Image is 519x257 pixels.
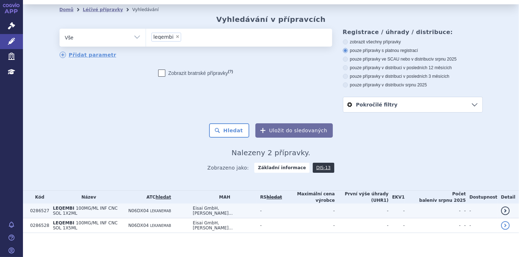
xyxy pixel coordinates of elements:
h3: Registrace / úhrady / distribuce: [343,29,483,35]
span: × [175,34,180,39]
td: Eisai GmbH, [PERSON_NAME]... [189,218,257,233]
td: 0286527 [27,204,49,218]
span: 100MG/ML INF CNC SOL 1X5ML [53,220,117,230]
th: Kód [27,191,49,204]
label: pouze přípravky v distribuci [343,82,483,88]
input: leqembi [183,32,187,41]
td: - [405,218,461,233]
span: leqembi [154,34,174,39]
td: - [466,218,497,233]
td: - [461,218,466,233]
th: MAH [189,191,257,204]
label: Zobrazit bratrské přípravky [158,70,233,77]
td: - [256,204,282,218]
button: Hledat [209,123,250,138]
span: LEKANEMAB [150,209,171,213]
del: hledat [266,195,282,200]
span: N06DX04 [128,223,149,228]
button: Uložit do sledovaných [255,123,333,138]
a: Přidat parametr [60,52,117,58]
span: Zobrazeno jako: [207,163,249,173]
span: 100MG/ML INF CNC SOL 1X2ML [53,206,117,216]
label: pouze přípravky v distribuci v posledních 3 měsících [343,73,483,79]
td: - [256,218,282,233]
a: vyhledávání neobsahuje žádnou platnou referenční skupinu [266,195,282,200]
label: pouze přípravky ve SCAU nebo v distribuci [343,56,483,62]
a: detail [501,221,510,230]
td: - [405,204,461,218]
th: Detail [497,191,519,204]
th: Počet balení [405,191,466,204]
td: Eisai GmbH, [PERSON_NAME]... [189,204,257,218]
td: - [461,204,466,218]
label: pouze přípravky s platnou registrací [343,48,483,53]
a: Domů [60,7,74,12]
label: pouze přípravky v distribuci v posledních 12 měsících [343,65,483,71]
span: v srpnu 2025 [434,198,466,203]
h2: Vyhledávání v přípravcích [216,15,326,24]
td: - [388,218,405,233]
span: v srpnu 2025 [402,82,427,87]
a: DIS-13 [313,163,334,173]
th: EKV1 [388,191,405,204]
a: Pokročilé filtry [343,97,482,112]
th: RS [256,191,282,204]
strong: Základní informace [254,163,310,173]
a: detail [501,206,510,215]
th: Maximální cena výrobce [282,191,335,204]
a: hledat [156,195,171,200]
abbr: (?) [228,69,233,74]
li: Vyhledávání [132,4,168,15]
span: LEQEMBI [53,206,74,211]
td: - [282,218,335,233]
td: - [466,204,497,218]
th: Název [49,191,124,204]
th: První výše úhrady (UHR1) [335,191,389,204]
td: 0286528 [27,218,49,233]
th: Dostupnost [466,191,497,204]
td: - [335,218,389,233]
td: - [388,204,405,218]
td: - [335,204,389,218]
span: LEKANEMAB [150,224,171,228]
a: Léčivé přípravky [83,7,123,12]
th: ATC [125,191,189,204]
span: v srpnu 2025 [432,57,457,62]
label: zobrazit všechny přípravky [343,39,483,45]
span: Nalezeny 2 přípravky. [232,148,311,157]
span: LEQEMBI [53,220,74,225]
td: - [282,204,335,218]
span: N06DX04 [128,208,149,213]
